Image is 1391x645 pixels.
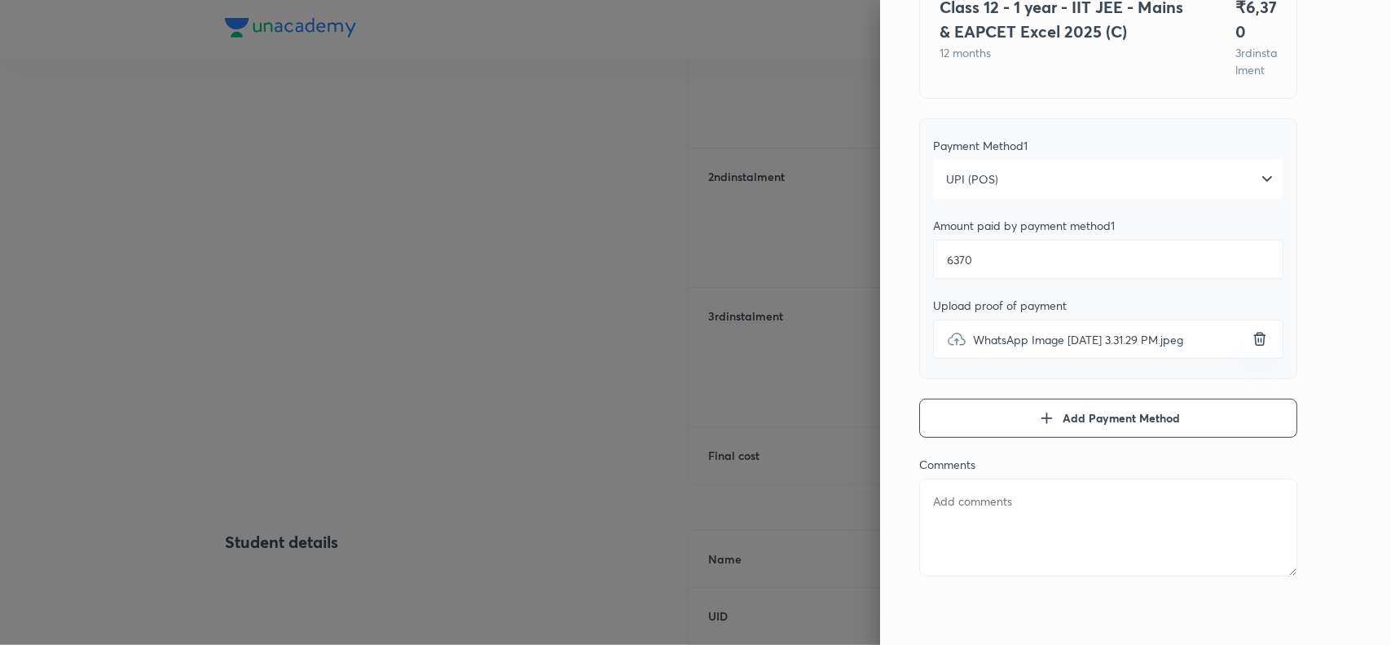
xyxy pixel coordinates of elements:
p: 3 rd instalment [1235,44,1277,78]
button: Add Payment Method [919,399,1297,438]
span: UPI (POS) [946,171,998,188]
span: Add Payment Method [1063,410,1180,426]
button: uploadWhatsApp Image [DATE] 3.31.29 PM.jpeg [1244,326,1270,352]
span: WhatsApp Image [DATE] 3.31.29 PM.jpeg [973,331,1183,348]
div: Amount paid by payment method 1 [933,219,1283,233]
img: upload [947,329,966,349]
div: Payment Method 1 [933,139,1283,153]
p: 12 months [940,44,1196,61]
input: Add amount [933,240,1283,279]
div: Comments [919,457,1297,472]
div: Upload proof of payment [933,298,1283,313]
